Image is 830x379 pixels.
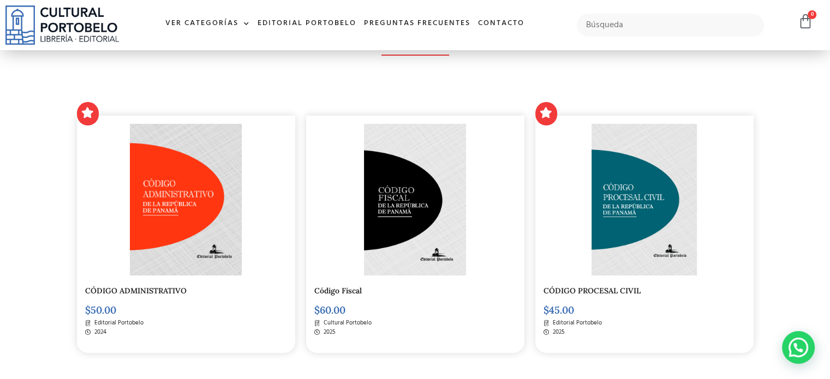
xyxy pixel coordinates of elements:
a: Editorial Portobelo [254,12,360,35]
bdi: 50.00 [85,304,116,316]
a: CÓDIGO PROCESAL CIVIL [544,286,641,296]
div: Contactar por WhatsApp [782,331,815,364]
a: Preguntas frecuentes [360,12,474,35]
img: CD-000-PORTADA-CODIGO-FISCAL [364,124,466,275]
span: Editorial Portobelo [92,318,144,328]
span: 2025 [550,328,565,337]
input: Búsqueda [577,14,764,37]
a: Contacto [474,12,528,35]
bdi: 60.00 [314,304,345,316]
span: Editorial Portobelo [550,318,602,328]
span: 2024 [92,328,106,337]
span: $ [544,304,549,316]
a: Código Fiscal [314,286,362,296]
span: $ [314,304,320,316]
a: CÓDIGO ADMINISTRATIVO [85,286,187,296]
span: Cultural Portobelo [321,318,372,328]
img: CODIGO 05 PORTADA ADMINISTRATIVO _Mesa de trabajo 1-01 [130,124,242,275]
bdi: 45.00 [544,304,574,316]
span: $ [85,304,91,316]
span: 2025 [321,328,336,337]
a: 0 [798,14,813,29]
span: 0 [808,10,816,19]
img: CODIGO 00 PORTADA PROCESAL CIVIL _Mesa de trabajo 1 [592,124,697,275]
a: Ver Categorías [162,12,254,35]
